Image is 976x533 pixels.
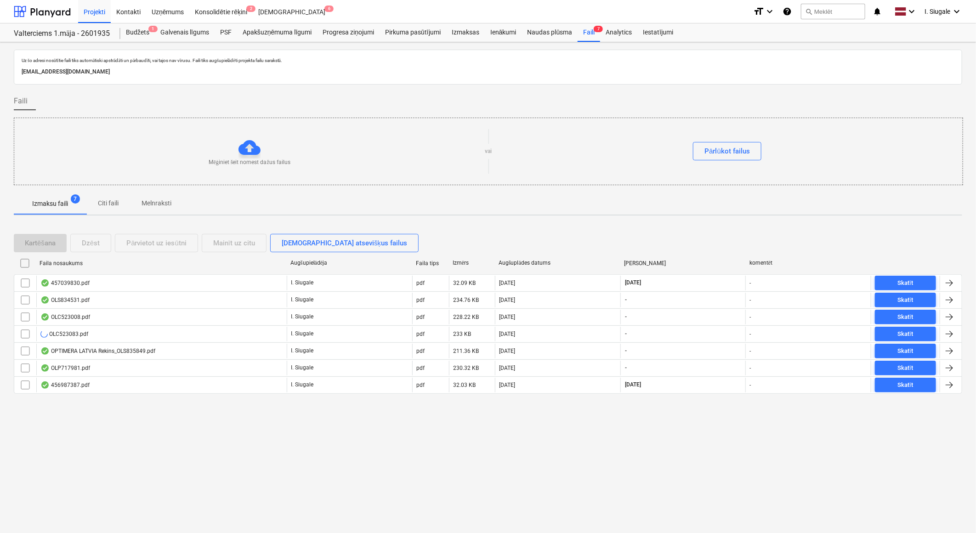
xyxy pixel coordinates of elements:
[71,194,80,204] span: 7
[416,382,425,388] div: pdf
[749,297,751,303] div: -
[291,330,313,338] p: I. Siugale
[291,279,313,287] p: I. Siugale
[898,278,914,289] div: Skatīt
[898,329,914,340] div: Skatīt
[40,347,50,355] div: OCR pabeigts
[875,276,936,290] button: Skatīt
[624,381,642,389] span: [DATE]
[380,23,446,42] div: Pirkuma pasūtījumi
[499,297,515,303] div: [DATE]
[40,279,90,287] div: 457039830.pdf
[594,26,603,32] span: 7
[624,279,642,287] span: [DATE]
[291,381,313,389] p: I. Siugale
[14,118,963,185] div: Mēģiniet šeit nomest dažus failusvaiPārlūkot failus
[416,331,425,337] div: pdf
[40,381,50,389] div: OCR pabeigts
[951,6,962,17] i: keyboard_arrow_down
[40,330,88,338] div: OLC523083.pdf
[270,234,419,252] button: [DEMOGRAPHIC_DATA] atsevišķus failus
[624,313,628,321] span: -
[783,6,792,17] i: Zināšanu pamats
[925,8,950,15] span: I. Siugale
[499,348,515,354] div: [DATE]
[32,199,68,209] p: Izmaksu faili
[898,312,914,323] div: Skatīt
[40,296,90,304] div: OLS834531.pdf
[14,29,109,39] div: Valterciems 1.māja - 2601935
[898,346,914,357] div: Skatīt
[600,23,637,42] a: Analytics
[578,23,600,42] a: Faili7
[898,363,914,374] div: Skatīt
[875,378,936,392] button: Skatīt
[291,296,313,304] p: I. Siugale
[898,380,914,391] div: Skatīt
[22,67,954,77] p: [EMAIL_ADDRESS][DOMAIN_NAME]
[40,279,50,287] div: OCR pabeigts
[40,381,90,389] div: 456987387.pdf
[753,6,764,17] i: format_size
[40,260,283,266] div: Faila nosaukums
[499,365,515,371] div: [DATE]
[873,6,882,17] i: notifications
[499,331,515,337] div: [DATE]
[624,347,628,355] span: -
[693,142,761,160] button: Pārlūkot failus
[237,23,317,42] a: Apakšuzņēmuma līgumi
[749,348,751,354] div: -
[317,23,380,42] div: Progresa ziņojumi
[522,23,578,42] div: Naudas plūsma
[120,23,155,42] div: Budžets
[875,310,936,324] button: Skatīt
[324,6,334,12] span: 6
[215,23,237,42] a: PSF
[416,260,445,266] div: Faila tips
[485,147,492,155] p: vai
[291,313,313,321] p: I. Siugale
[637,23,679,42] a: Iestatījumi
[875,361,936,375] button: Skatīt
[40,330,48,338] div: Notiek OCR
[142,198,171,208] p: Melnraksti
[499,382,515,388] div: [DATE]
[749,331,751,337] div: -
[499,314,515,320] div: [DATE]
[930,489,976,533] iframe: Chat Widget
[416,348,425,354] div: pdf
[453,260,491,266] div: Izmērs
[906,6,917,17] i: keyboard_arrow_down
[416,314,425,320] div: pdf
[453,382,476,388] div: 32.03 KB
[485,23,522,42] a: Ienākumi
[40,313,50,321] div: OCR pabeigts
[416,280,425,286] div: pdf
[246,6,255,12] span: 2
[453,331,471,337] div: 233 KB
[801,4,865,19] button: Meklēt
[40,364,90,372] div: OLP717981.pdf
[749,260,868,266] div: komentēt
[453,280,476,286] div: 32.09 KB
[704,145,750,157] div: Pārlūkot failus
[624,364,628,372] span: -
[282,237,407,249] div: [DEMOGRAPHIC_DATA] atsevišķus failus
[875,293,936,307] button: Skatīt
[446,23,485,42] a: Izmaksas
[578,23,600,42] div: Faili
[764,6,775,17] i: keyboard_arrow_down
[749,314,751,320] div: -
[148,26,158,32] span: 1
[120,23,155,42] a: Budžets1
[209,159,290,166] p: Mēģiniet šeit nomest dažus failus
[416,297,425,303] div: pdf
[624,260,742,266] div: [PERSON_NAME]
[155,23,215,42] a: Galvenais līgums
